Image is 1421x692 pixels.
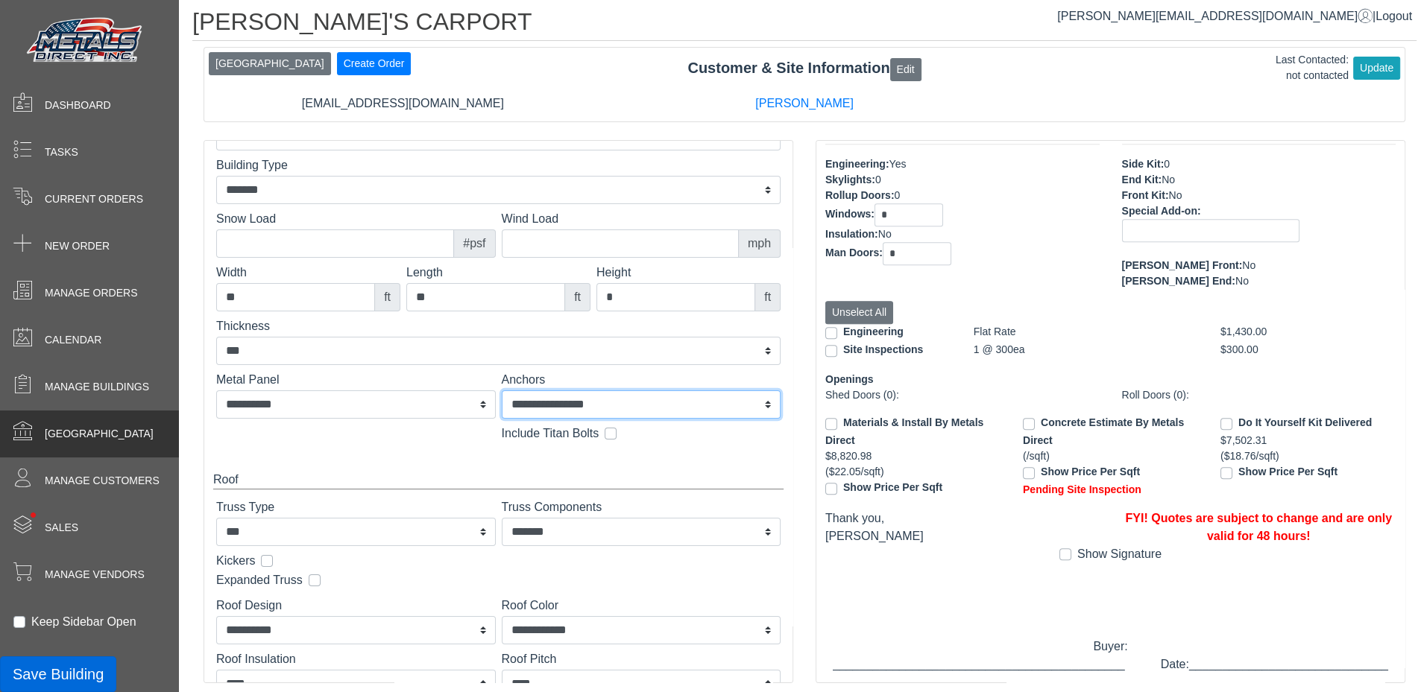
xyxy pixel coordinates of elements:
[1376,10,1412,22] span: Logout
[216,264,400,282] label: Width
[1023,448,1198,464] div: (/sqft)
[1353,57,1400,80] button: Update
[1235,275,1249,287] span: No
[1122,174,1162,185] span: End Kit:
[45,520,78,536] span: Sales
[564,283,590,311] div: ft
[14,491,52,539] span: •
[1122,387,1396,403] div: Roll Doors (0):
[1220,448,1396,464] div: ($18.76/sqft)
[1220,464,1396,482] div: Show Price Per Sqft
[1023,415,1198,448] div: Concrete Estimate By Metals Direct
[1122,189,1169,201] span: Front Kit:
[45,426,154,442] span: [GEOGRAPHIC_DATA]
[825,387,1100,403] div: Shed Doors (0):
[825,174,875,185] span: Skylights:
[833,640,1128,670] span: Buyer: ____________________________________________
[825,415,1001,448] div: Materials & Install By Metals Direct
[814,324,962,342] div: Engineering
[1162,174,1175,185] span: No
[754,283,781,311] div: ft
[216,498,496,516] label: Truss Type
[22,13,149,69] img: Metals Direct Inc Logo
[1276,52,1349,83] div: Last Contacted: not contacted
[202,95,604,112] div: [EMAIL_ADDRESS][DOMAIN_NAME]
[1122,158,1165,170] span: Side Kit:
[738,229,781,258] div: mph
[502,498,781,516] label: Truss Components
[502,650,781,668] label: Roof Pitch
[1057,10,1373,22] a: [PERSON_NAME][EMAIL_ADDRESS][DOMAIN_NAME]
[1161,658,1388,670] span: Date:______________________________
[406,264,590,282] label: Length
[825,228,878,240] span: Insulation:
[1122,275,1235,287] span: [PERSON_NAME] End:
[875,174,881,185] span: 0
[45,145,78,160] span: Tasks
[825,448,1001,464] div: $8,820.98
[1209,324,1358,342] div: $1,430.00
[814,342,962,360] div: Site Inspections
[45,98,111,113] span: Dashboard
[216,571,303,589] label: Expanded Truss
[213,471,784,489] div: Roof
[216,156,781,174] label: Building Type
[596,264,781,282] label: Height
[1122,510,1396,545] div: FYI! Quotes are subject to change and are only valid for 48 hours!
[895,189,901,201] span: 0
[825,372,1396,387] div: Openings
[502,597,781,615] label: Roof Color
[889,158,907,170] span: Yes
[825,189,895,201] span: Rollup Doors:
[1220,415,1396,433] div: Do It Yourself Kit Delivered
[1122,205,1201,217] span: Special Add-on:
[1057,7,1412,25] div: |
[825,464,1001,498] div: ($22.05/sqft)
[825,510,1100,545] div: Thank you, [PERSON_NAME]
[502,210,781,228] label: Wind Load
[502,425,599,442] label: Include Titan Bolts
[216,650,496,668] label: Roof Insulation
[192,7,1417,41] h1: [PERSON_NAME]'S CARPORT
[216,317,781,335] label: Thickness
[1077,545,1162,563] label: Show Signature
[890,58,921,81] button: Edit
[825,301,893,324] button: Unselect All
[1023,482,1198,498] div: Pending Site Inspection
[1164,158,1170,170] span: 0
[216,597,496,615] label: Roof Design
[31,613,136,631] label: Keep Sidebar Open
[374,283,400,311] div: ft
[45,191,143,207] span: Current Orders
[825,208,875,220] span: Windows:
[216,552,255,570] label: Kickers
[45,379,149,395] span: Manage Buildings
[216,371,496,389] label: Metal Panel
[337,52,412,75] button: Create Order
[878,228,892,240] span: No
[1242,259,1255,271] span: No
[1209,342,1358,360] div: $300.00
[825,247,883,258] span: Man Doors:
[204,57,1405,80] div: Customer & Site Information
[1220,433,1396,448] div: $7,502.31
[209,52,331,75] button: [GEOGRAPHIC_DATA]
[962,342,1209,360] div: 1 @ 300ea
[45,332,101,348] span: Calendar
[45,285,137,301] span: Manage Orders
[216,210,496,228] label: Snow Load
[45,473,160,489] span: Manage Customers
[825,480,1001,498] div: Show Price Per Sqft
[825,158,889,170] span: Engineering:
[1122,259,1243,271] span: [PERSON_NAME] Front:
[755,97,854,109] a: [PERSON_NAME]
[453,229,495,258] div: #psf
[1168,189,1182,201] span: No
[502,371,781,389] label: Anchors
[45,238,110,254] span: New Order
[1023,464,1198,482] div: Show Price Per Sqft
[962,324,1209,342] div: Flat Rate
[45,567,145,583] span: Manage Vendors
